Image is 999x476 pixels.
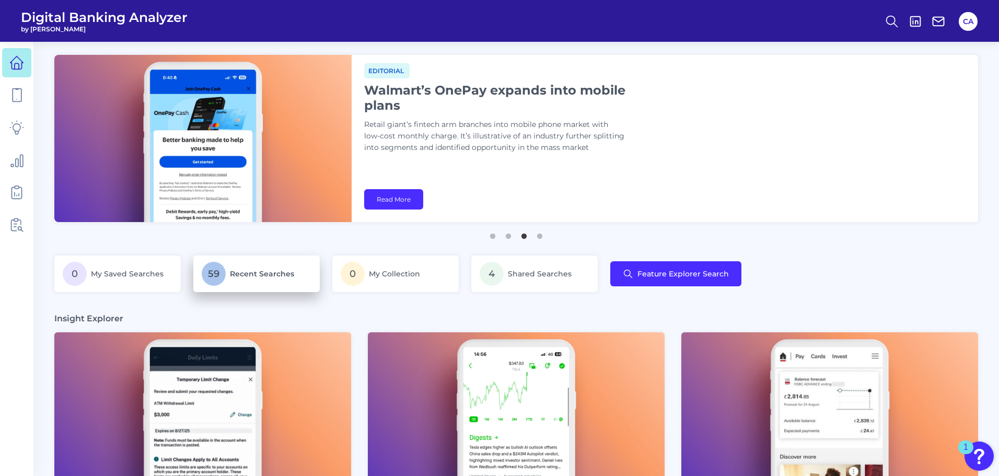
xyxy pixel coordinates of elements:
span: Editorial [364,63,410,78]
a: 59Recent Searches [193,256,320,292]
button: Feature Explorer Search [610,261,741,286]
span: Recent Searches [230,269,294,278]
a: 0My Collection [332,256,459,292]
span: by [PERSON_NAME] [21,25,188,33]
button: 1 [487,228,498,239]
span: Shared Searches [508,269,572,278]
h3: Insight Explorer [54,313,123,324]
a: 4Shared Searches [471,256,598,292]
span: Digital Banking Analyzer [21,9,188,25]
a: Read More [364,189,423,210]
span: Feature Explorer Search [637,270,729,278]
p: Retail giant’s fintech arm branches into mobile phone market with low-cost monthly charge. It’s i... [364,119,625,154]
span: 59 [202,262,226,286]
div: 1 [963,447,968,461]
span: My Collection [369,269,420,278]
span: My Saved Searches [91,269,164,278]
span: 0 [63,262,87,286]
button: 4 [535,228,545,239]
span: 0 [341,262,365,286]
span: 4 [480,262,504,286]
button: CA [959,12,978,31]
a: Editorial [364,65,410,75]
button: 3 [519,228,529,239]
button: Open Resource Center, 1 new notification [965,442,994,471]
a: 0My Saved Searches [54,256,181,292]
h1: Walmart’s OnePay expands into mobile plans [364,83,625,113]
img: bannerImg [54,55,352,222]
button: 2 [503,228,514,239]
